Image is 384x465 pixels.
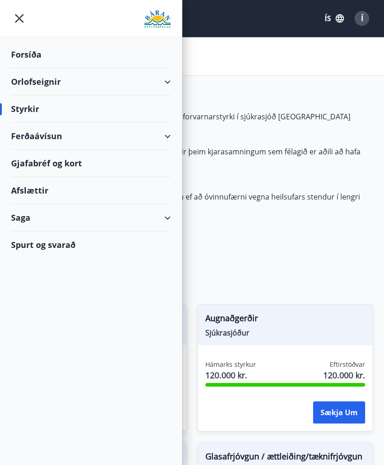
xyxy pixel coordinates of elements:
img: union_logo [144,10,171,29]
span: 120.000 kr. [323,369,365,381]
span: Augnaðgerðir [205,312,365,328]
span: 120.000 kr. [205,369,256,381]
p: Félagsmenn [PERSON_NAME] um ýmsa heilsu- og forvarnarstyrki í sjúkrasjóð [GEOGRAPHIC_DATA] [11,112,373,122]
button: menu [11,10,28,27]
button: Í [351,7,373,29]
p: Félagsmenn í Bárunni, stéttarfélagi sem starfa eftir þeim kjarasamningum sem félagið er aðili að ... [11,147,373,167]
div: Forsíða [11,41,171,68]
button: Sækja um [313,401,365,424]
div: Afslættir [11,177,171,204]
div: Gjafabréf og kort [11,150,171,177]
p: Félagsmenn eiga rétt á greiðslu sjúkradagpeninga ef að óvinnufærni vegna heilsufars stendur í len... [11,192,373,212]
span: Í [361,13,363,24]
div: Spurt og svarað [11,231,171,258]
div: Styrkir [11,95,171,123]
div: Orlofseignir [11,68,171,95]
div: Ferðaávísun [11,123,171,150]
button: ÍS [320,10,349,27]
span: Hámarks styrkur [205,360,256,369]
div: Saga [11,204,171,231]
span: Eftirstöðvar [330,360,365,369]
span: Sjúkrasjóður [205,328,365,338]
